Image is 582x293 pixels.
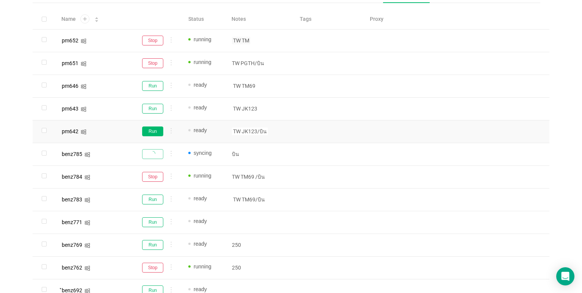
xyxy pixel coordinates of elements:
span: TW TM69 [232,82,257,90]
i: icon: caret-up [95,16,99,19]
span: ready [194,82,207,88]
div: pm651 [62,61,78,66]
span: running [194,36,211,42]
span: ready [194,218,207,224]
span: running [194,173,211,179]
span: running [194,263,211,270]
div: ิbenz692 [62,288,82,293]
i: icon: windows [84,265,90,271]
span: ready [194,195,207,201]
div: Sort [94,16,99,21]
span: TW TM [232,37,250,44]
i: icon: windows [84,152,90,157]
span: TW JK123 [232,105,258,112]
div: pm643 [62,106,78,111]
span: /บิน [254,173,266,181]
button: Stop [142,58,163,68]
div: pm646 [62,83,78,89]
button: Run [142,240,163,250]
div: pm642 [62,129,78,134]
span: TW TM69/บิน [232,196,266,203]
button: Stop [142,263,163,273]
i: icon: windows [81,38,86,44]
div: benz762 [62,265,82,270]
div: benz771 [62,220,82,225]
p: TW TM69 [232,173,287,181]
button: Run [142,81,163,91]
div: Open Intercom Messenger [556,267,574,285]
p: TW PGTH/บิน [232,59,287,67]
button: Stop [142,36,163,45]
i: icon: windows [81,129,86,135]
div: benz783 [62,197,82,202]
span: Status [188,15,204,23]
span: running [194,59,211,65]
i: icon: windows [81,84,86,89]
div: benz785 [62,151,82,157]
div: benz769 [62,242,82,248]
span: Name [61,15,76,23]
i: icon: windows [84,175,90,180]
span: TW JK123/บิน [232,128,268,135]
button: Run [142,195,163,204]
i: icon: caret-down [95,19,99,21]
p: 250 [232,241,287,249]
button: Run [142,104,163,114]
div: benz784 [62,174,82,179]
i: icon: windows [81,61,86,67]
span: ready [194,241,207,247]
span: ready [194,104,207,111]
i: icon: windows [81,106,86,112]
i: icon: windows [84,220,90,226]
span: Proxy [370,15,383,23]
button: Stop [142,172,163,182]
span: Tags [300,15,311,23]
span: Notes [232,15,246,23]
button: Run [142,217,163,227]
div: pm652 [62,38,78,43]
span: ready [194,127,207,133]
p: บิน [232,150,287,158]
p: 250 [232,264,287,271]
i: icon: windows [84,243,90,248]
button: Run [142,126,163,136]
span: syncing [194,150,211,156]
span: ready [194,286,207,292]
i: icon: windows [84,197,90,203]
